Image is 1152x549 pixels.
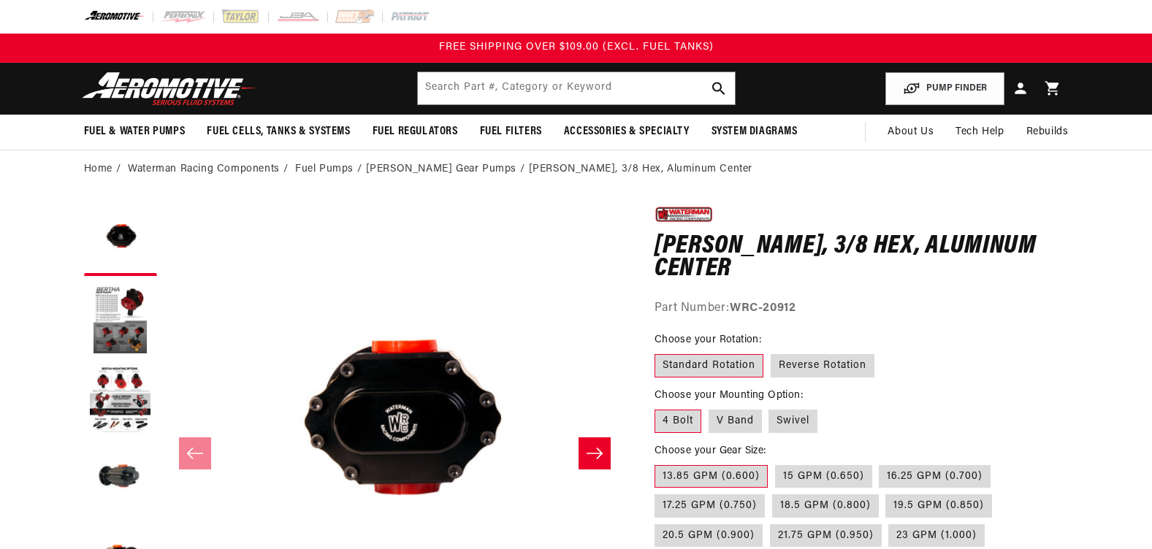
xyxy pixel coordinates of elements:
[888,126,934,137] span: About Us
[196,115,361,149] summary: Fuel Cells, Tanks & Systems
[655,494,765,518] label: 17.25 GPM (0.750)
[655,410,701,433] label: 4 Bolt
[655,443,768,458] legend: Choose your Gear Size:
[84,444,157,517] button: Load image 4 in gallery view
[945,115,1015,150] summary: Tech Help
[418,72,735,104] input: Search by Part Number, Category or Keyword
[655,299,1069,318] div: Part Number:
[771,354,874,377] label: Reverse Rotation
[955,124,1004,140] span: Tech Help
[885,72,1004,105] button: PUMP FINDER
[179,437,211,469] button: Slide left
[84,203,157,276] button: Load image 1 in gallery view
[655,524,763,548] label: 20.5 GPM (0.900)
[655,332,763,348] legend: Choose your Rotation:
[564,124,690,139] span: Accessories & Specialty
[295,161,354,177] a: Fuel Pumps
[73,115,197,149] summary: Fuel & Water Pumps
[366,161,529,177] li: [PERSON_NAME] Gear Pumps
[703,72,735,104] button: search button
[84,364,157,437] button: Load image 3 in gallery view
[84,283,157,356] button: Load image 2 in gallery view
[84,161,112,177] a: Home
[712,124,798,139] span: System Diagrams
[373,124,458,139] span: Fuel Regulators
[1015,115,1080,150] summary: Rebuilds
[879,465,991,488] label: 16.25 GPM (0.700)
[770,524,882,548] label: 21.75 GPM (0.950)
[775,465,872,488] label: 15 GPM (0.650)
[709,410,762,433] label: V Band
[888,524,985,548] label: 23 GPM (1.000)
[730,302,796,314] strong: WRC-20912
[655,354,763,377] label: Standard Rotation
[553,115,701,149] summary: Accessories & Specialty
[207,124,350,139] span: Fuel Cells, Tanks & Systems
[655,235,1069,281] h1: [PERSON_NAME], 3/8 Hex, Aluminum Center
[529,161,752,177] li: [PERSON_NAME], 3/8 Hex, Aluminum Center
[480,124,542,139] span: Fuel Filters
[439,42,714,53] span: FREE SHIPPING OVER $109.00 (EXCL. FUEL TANKS)
[655,465,768,488] label: 13.85 GPM (0.600)
[84,161,1069,177] nav: breadcrumbs
[772,494,879,518] label: 18.5 GPM (0.800)
[469,115,553,149] summary: Fuel Filters
[84,124,186,139] span: Fuel & Water Pumps
[78,72,261,106] img: Aeromotive
[655,388,804,403] legend: Choose your Mounting Option:
[1026,124,1069,140] span: Rebuilds
[768,410,817,433] label: Swivel
[362,115,469,149] summary: Fuel Regulators
[701,115,809,149] summary: System Diagrams
[877,115,945,150] a: About Us
[128,161,280,177] a: Waterman Racing Components
[579,437,611,469] button: Slide right
[885,494,992,518] label: 19.5 GPM (0.850)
